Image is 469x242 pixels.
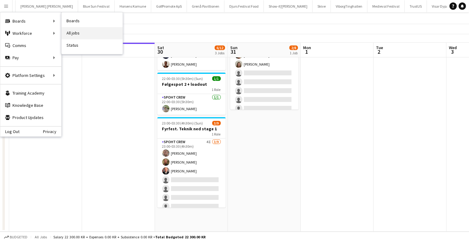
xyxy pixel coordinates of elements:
[448,48,457,55] span: 3
[230,45,238,50] span: Sun
[43,129,61,134] a: Privacy
[62,27,123,39] a: All jobs
[230,19,299,110] app-job-card: 09:00-15:00 (6h)2/8Fyrfest1 RoleSpoht Crew2/809:00-15:00 (6h)[PERSON_NAME][PERSON_NAME]
[157,94,226,115] app-card-role: Spoht Crew1/122:00-03:30 (5h30m)[PERSON_NAME]
[290,51,298,55] div: 1 Job
[0,99,61,111] a: Knowledge Base
[215,51,225,55] div: 3 Jobs
[187,0,224,12] button: Grenå Pavillionen
[157,117,226,208] app-job-card: 23:00-03:30 (4h30m) (Sun)3/9Fyrfest. Teknik ned stage 11 RoleSpoht Crew4I3/923:00-03:30 (4h30m)[P...
[212,76,221,81] span: 1/1
[162,121,203,125] span: 23:00-03:30 (4h30m) (Sun)
[156,48,164,55] span: 30
[0,27,61,39] div: Workforce
[376,45,383,50] span: Tue
[3,234,28,240] button: Budgeted
[16,0,78,12] button: [PERSON_NAME] [PERSON_NAME]
[313,0,331,12] button: Skive
[331,0,367,12] button: ViborgTinghallen
[157,126,226,132] h3: Fyrfest. Teknik ned stage 1
[155,235,206,239] span: Total Budgeted 22 300.00 KR
[375,48,383,55] span: 2
[449,45,457,50] span: Wed
[303,45,311,50] span: Mon
[53,235,206,239] div: Salary 22 300.00 KR + Expenses 0.00 KR + Subsistence 0.00 KR =
[0,15,61,27] div: Boards
[157,81,226,87] h3: Følgespot 2 + loadout
[62,39,123,52] a: Status
[224,0,264,12] button: Djurs Festival Food
[0,39,61,52] a: Comms
[0,52,61,64] div: Pay
[0,87,61,99] a: Training Academy
[302,48,311,55] span: 1
[289,45,298,50] span: 2/8
[229,48,238,55] span: 31
[162,76,203,81] span: 22:00-03:30 (5h30m) (Sun)
[212,132,221,136] span: 1 Role
[367,0,405,12] button: Medieval Festival
[10,235,27,239] span: Budgeted
[157,139,226,230] app-card-role: Spoht Crew4I3/923:00-03:30 (4h30m)[PERSON_NAME][PERSON_NAME][PERSON_NAME]
[115,0,151,12] button: Horsens Komune
[151,0,187,12] button: GolfPromote ApS
[212,87,221,92] span: 1 Role
[157,45,164,50] span: Sat
[427,0,457,12] button: Visar Dypang
[215,45,225,50] span: 6/12
[0,111,61,124] a: Product Updates
[230,41,299,123] app-card-role: Spoht Crew2/809:00-15:00 (6h)[PERSON_NAME][PERSON_NAME]
[34,235,48,239] span: All jobs
[0,69,61,81] div: Platform Settings
[78,0,115,12] button: Blue Sun Festival
[264,0,313,12] button: Show-if/[PERSON_NAME]
[212,121,221,125] span: 3/9
[62,15,123,27] a: Boards
[0,129,20,134] a: Log Out
[157,73,226,115] app-job-card: 22:00-03:30 (5h30m) (Sun)1/1Følgespot 2 + loadout1 RoleSpoht Crew1/122:00-03:30 (5h30m)[PERSON_NAME]
[405,0,427,12] button: TrustUS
